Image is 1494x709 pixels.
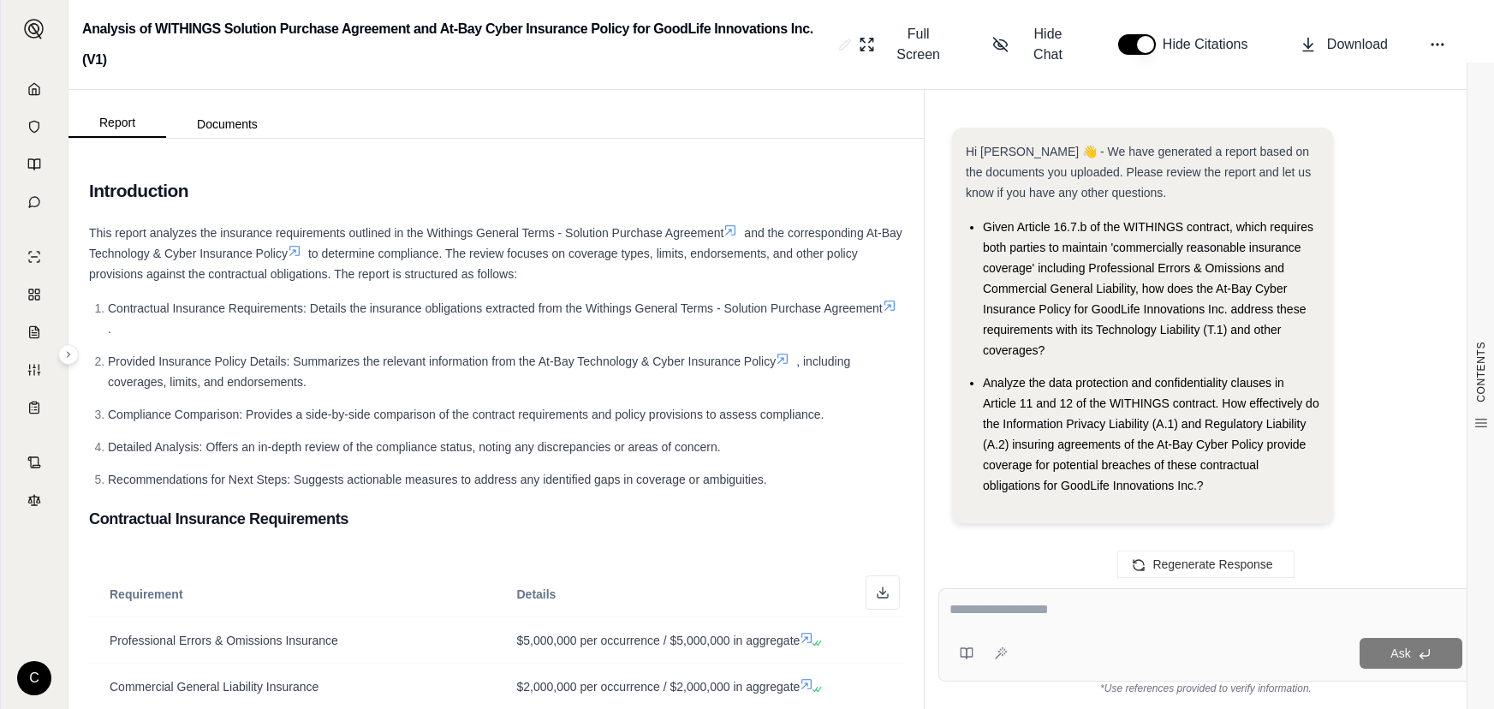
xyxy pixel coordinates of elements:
span: . [108,322,111,336]
a: Custom Report [11,353,57,387]
button: Report [68,109,166,138]
span: Details [517,587,557,601]
span: Professional Errors & Omissions Insurance [110,634,338,647]
span: Hide Chat [1019,24,1077,65]
span: This report analyzes the insurance requirements outlined in the Withings General Terms - Solution... [89,226,723,240]
button: Expand sidebar [17,12,51,46]
a: Contract Analysis [11,445,57,480]
img: Expand sidebar [24,19,45,39]
button: Hide Chat [985,17,1084,72]
a: Home [11,72,57,106]
a: Chat [11,185,57,219]
span: Regenerate Response [1152,557,1272,571]
span: Analyze the data protection and confidentiality clauses in Article 11 and 12 of the WITHINGS cont... [983,376,1319,492]
span: Contractual Insurance Requirements: Details the insurance obligations extracted from the Withings... [108,301,883,315]
span: Recommendations for Next Steps: Suggests actionable measures to address any identified gaps in co... [108,473,767,486]
span: to determine compliance. The review focuses on coverage types, limits, endorsements, and other po... [89,247,858,281]
a: Claim Coverage [11,315,57,349]
a: Single Policy [11,240,57,274]
h2: Analysis of WITHINGS Solution Purchase Agreement and At-Bay Cyber Insurance Policy for GoodLife I... [82,14,831,75]
button: Regenerate Response [1117,551,1294,578]
a: Policy Comparisons [11,277,57,312]
span: $2,000,000 per occurrence / $2,000,000 in aggregate [517,680,801,694]
span: Compliance Comparison: Provides a side-by-side comparison of the contract requirements and policy... [108,408,824,421]
a: Prompt Library [11,147,57,182]
a: Legal Search Engine [11,483,57,517]
h3: Contractual Insurance Requirements [89,503,903,534]
a: Documents Vault [11,110,57,144]
span: Hi [PERSON_NAME] 👋 - We have generated a report based on the documents you uploaded. Please revie... [966,145,1311,200]
span: Hide Citations [1163,34,1259,55]
span: Provided Insurance Policy Details: Summarizes the relevant information from the At-Bay Technology... [108,354,776,368]
span: Given Article 16.7.b of the WITHINGS contract, which requires both parties to maintain 'commercia... [983,220,1313,357]
h2: Introduction [89,173,903,209]
span: Requirement [110,587,183,601]
span: CONTENTS [1474,342,1488,402]
a: Coverage Table [11,390,57,425]
span: Full Screen [885,24,951,65]
button: Documents [166,110,289,138]
button: Download as Excel [866,575,900,610]
div: *Use references provided to verify information. [938,682,1473,695]
span: Download [1327,34,1388,55]
span: Ask [1390,646,1410,660]
span: Detailed Analysis: Offers an in-depth review of the compliance status, noting any discrepancies o... [108,440,721,454]
button: Ask [1360,638,1462,669]
span: $5,000,000 per occurrence / $5,000,000 in aggregate [517,634,801,647]
button: Download [1293,27,1395,62]
span: Commercial General Liability Insurance [110,680,318,694]
button: Full Screen [852,17,958,72]
div: C [17,661,51,695]
button: Expand sidebar [58,344,79,365]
